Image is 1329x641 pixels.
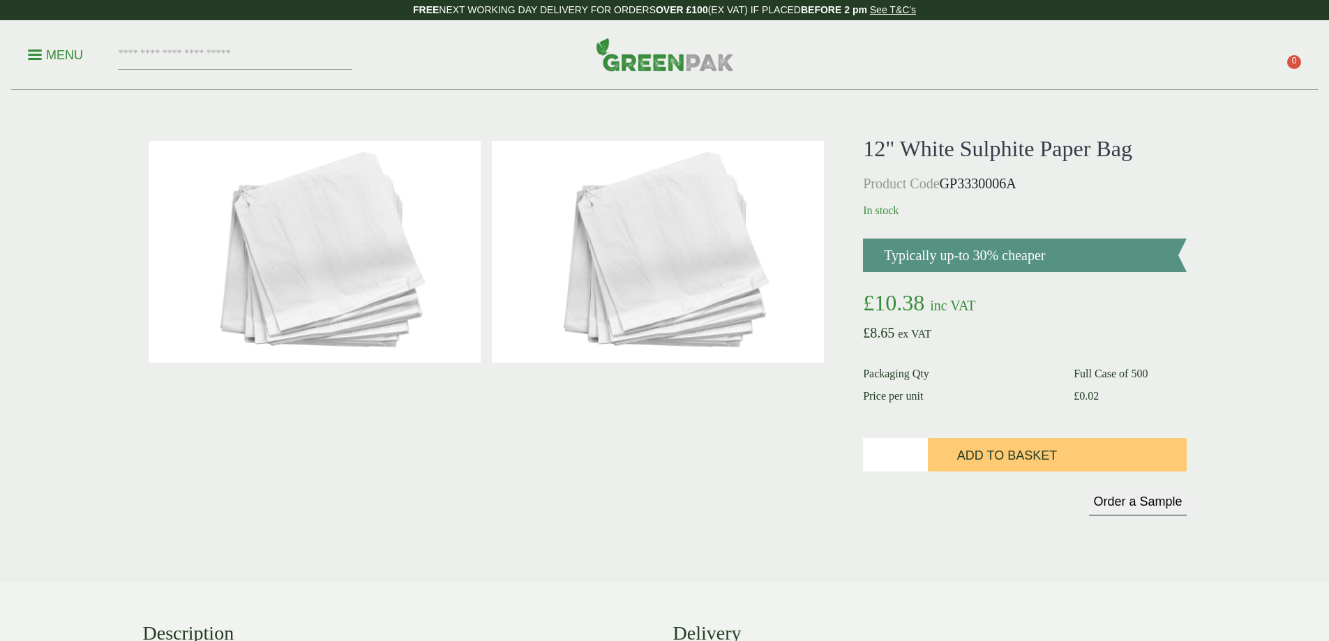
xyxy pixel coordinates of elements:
span: inc VAT [930,298,975,313]
strong: BEFORE 2 pm [801,4,867,15]
span: £ [863,325,870,340]
bdi: 0.02 [1074,390,1099,402]
dd: Full Case of 500 [1074,365,1186,382]
dt: Price per unit [863,388,1057,405]
h1: 12" White Sulphite Paper Bag [863,135,1186,162]
p: GP3330006A [863,173,1186,194]
a: Menu [28,47,83,61]
bdi: 8.65 [863,325,894,340]
strong: FREE [413,4,439,15]
img: GreenPak Supplies [596,38,734,71]
span: ex VAT [898,328,931,340]
span: Add to Basket [957,448,1057,464]
span: £ [1074,390,1079,402]
span: £ [863,290,874,315]
button: Add to Basket [928,438,1187,472]
img: 12 [492,141,824,363]
span: 0 [1287,55,1301,69]
p: Menu [28,47,83,63]
strong: OVER £100 [656,4,708,15]
span: Order a Sample [1093,495,1182,508]
p: In stock [863,202,1186,219]
dt: Packaging Qty [863,365,1057,382]
bdi: 10.38 [863,290,924,315]
button: Order a Sample [1089,494,1186,515]
a: See T&C's [870,4,916,15]
img: 12 [149,141,481,363]
span: Product Code [863,176,939,191]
